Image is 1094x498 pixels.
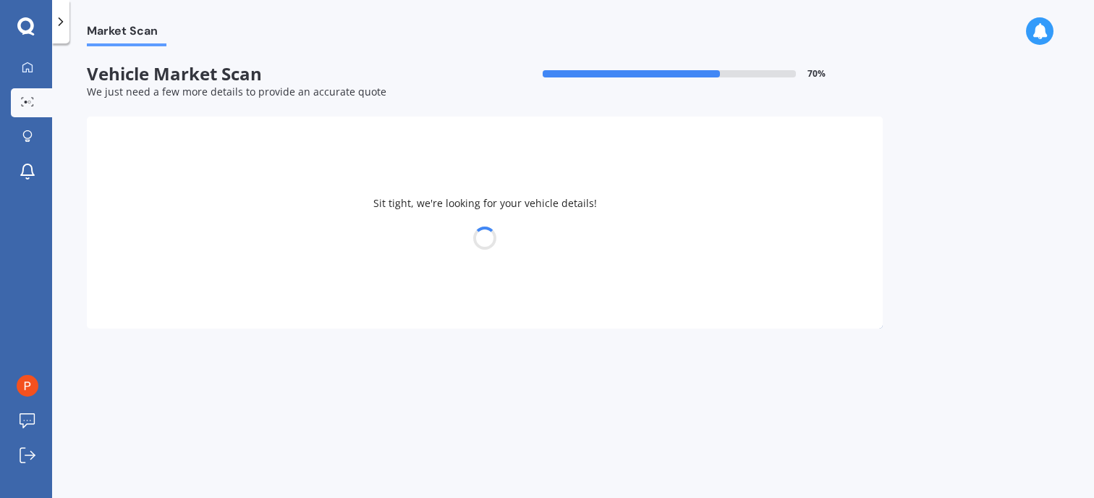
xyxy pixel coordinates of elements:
[87,24,166,43] span: Market Scan
[87,64,485,85] span: Vehicle Market Scan
[87,85,386,98] span: We just need a few more details to provide an accurate quote
[807,69,826,79] span: 70 %
[17,375,38,397] img: ACg8ocLJ_Lx4Gv5jpsR3E-PUHcF1Wk6SDVkdr74QjlpCmCUzgz8shQ=s96-c
[87,117,883,329] div: Sit tight, we're looking for your vehicle details!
